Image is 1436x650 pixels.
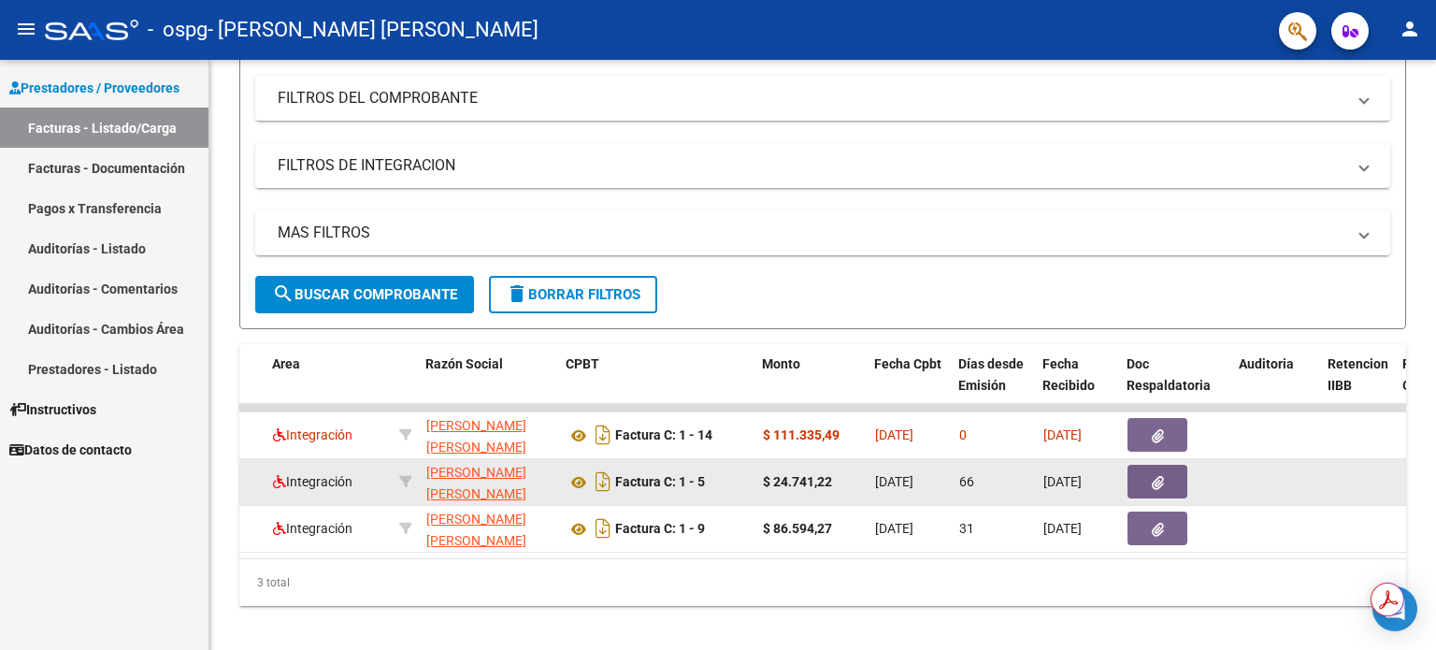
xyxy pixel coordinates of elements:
[255,76,1390,121] mat-expansion-panel-header: FILTROS DEL COMPROBANTE
[9,399,96,420] span: Instructivos
[615,522,705,537] strong: Factura C: 1 - 9
[1035,344,1119,426] datatable-header-cell: Fecha Recibido
[874,356,941,371] span: Fecha Cpbt
[591,513,615,543] i: Descargar documento
[763,521,832,536] strong: $ 86.594,27
[272,356,300,371] span: Area
[489,276,657,313] button: Borrar Filtros
[1119,344,1231,426] datatable-header-cell: Doc Respaldatoria
[1399,18,1421,40] mat-icon: person
[875,521,913,536] span: [DATE]
[273,521,352,536] span: Integración
[754,344,867,426] datatable-header-cell: Monto
[239,559,1406,606] div: 3 total
[1043,427,1082,442] span: [DATE]
[1328,356,1388,393] span: Retencion IIBB
[1231,344,1320,426] datatable-header-cell: Auditoria
[558,344,754,426] datatable-header-cell: CPBT
[763,427,840,442] strong: $ 111.335,49
[426,512,526,548] span: [PERSON_NAME] [PERSON_NAME]
[272,286,457,303] span: Buscar Comprobante
[278,155,1345,176] mat-panel-title: FILTROS DE INTEGRACION
[875,474,913,489] span: [DATE]
[1042,356,1095,393] span: Fecha Recibido
[1320,344,1395,426] datatable-header-cell: Retencion IIBB
[425,356,503,371] span: Razón Social
[958,356,1024,393] span: Días desde Emisión
[426,509,552,548] div: 27383044478
[763,474,832,489] strong: $ 24.741,22
[148,9,208,51] span: - ospg
[426,465,526,501] span: [PERSON_NAME] [PERSON_NAME]
[1127,356,1211,393] span: Doc Respaldatoria
[273,474,352,489] span: Integración
[169,356,239,393] span: Facturado x Orden De
[265,344,391,426] datatable-header-cell: Area
[1043,521,1082,536] span: [DATE]
[208,9,538,51] span: - [PERSON_NAME] [PERSON_NAME]
[951,344,1035,426] datatable-header-cell: Días desde Emisión
[272,282,294,305] mat-icon: search
[566,356,599,371] span: CPBT
[273,427,352,442] span: Integración
[591,467,615,497] i: Descargar documento
[506,282,528,305] mat-icon: delete
[255,210,1390,255] mat-expansion-panel-header: MAS FILTROS
[959,521,974,536] span: 31
[615,428,712,443] strong: Factura C: 1 - 14
[9,440,132,460] span: Datos de contacto
[426,418,526,455] span: [PERSON_NAME] [PERSON_NAME]
[959,474,974,489] span: 66
[762,356,800,371] span: Monto
[506,286,640,303] span: Borrar Filtros
[278,88,1345,108] mat-panel-title: FILTROS DEL COMPROBANTE
[1239,356,1294,371] span: Auditoria
[418,344,558,426] datatable-header-cell: Razón Social
[426,415,552,455] div: 27383044478
[615,475,705,490] strong: Factura C: 1 - 5
[959,427,967,442] span: 0
[426,462,552,501] div: 27383044478
[255,276,474,313] button: Buscar Comprobante
[875,427,913,442] span: [DATE]
[591,420,615,450] i: Descargar documento
[278,223,1345,243] mat-panel-title: MAS FILTROS
[867,344,951,426] datatable-header-cell: Fecha Cpbt
[1043,474,1082,489] span: [DATE]
[255,143,1390,188] mat-expansion-panel-header: FILTROS DE INTEGRACION
[15,18,37,40] mat-icon: menu
[9,78,179,98] span: Prestadores / Proveedores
